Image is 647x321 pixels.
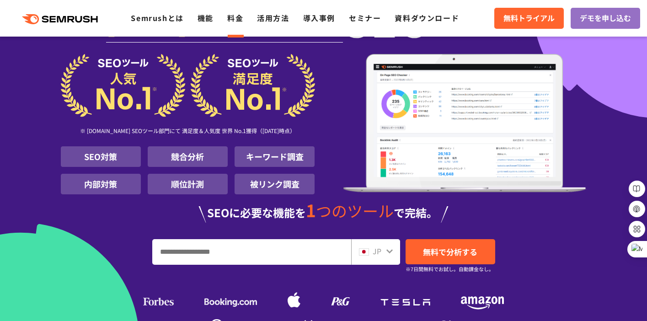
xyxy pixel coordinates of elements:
[431,0,541,37] span: ツール
[61,202,587,223] div: SEOに必要な機能を
[349,12,381,23] a: セミナー
[257,12,289,23] a: 活用方法
[61,174,141,194] li: 内部対策
[571,8,640,29] a: デモを申し込む
[61,146,141,167] li: SEO対策
[580,12,631,24] span: デモを申し込む
[306,198,316,222] span: 1
[148,146,228,167] li: 競合分析
[61,117,315,146] div: ※ [DOMAIN_NAME] SEOツール部門にて 満足度＆人気度 世界 No.1獲得（[DATE]時点）
[494,8,564,29] a: 無料トライアル
[343,0,431,37] span: SEO
[503,12,555,24] span: 無料トライアル
[148,174,228,194] li: 順位計測
[406,265,494,273] small: ※7日間無料でお試し。自動課金なし。
[423,246,477,257] span: 無料で分析する
[227,12,243,23] a: 料金
[235,146,315,167] li: キーワード調査
[198,12,214,23] a: 機能
[394,204,438,220] span: で完結。
[316,199,394,222] span: つのツール
[131,12,183,23] a: Semrushとは
[153,240,351,264] input: URL、キーワードを入力してください
[303,12,335,23] a: 導入事例
[373,246,381,257] span: JP
[395,12,459,23] a: 資料ダウンロード
[406,239,495,264] a: 無料で分析する
[235,174,315,194] li: 被リンク調査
